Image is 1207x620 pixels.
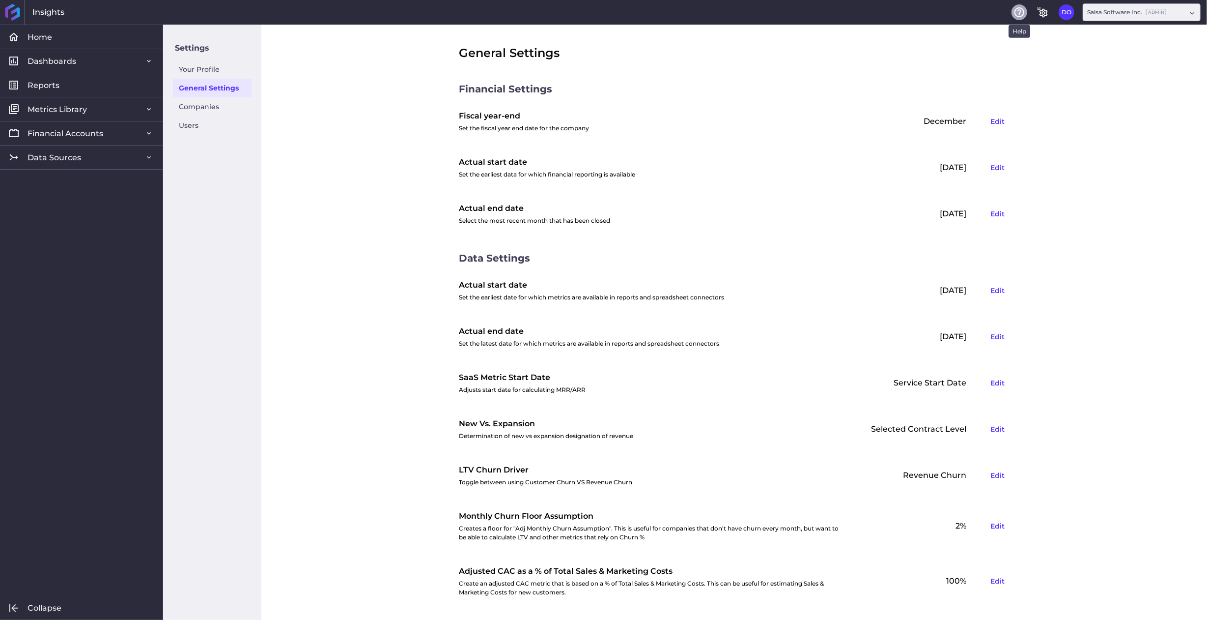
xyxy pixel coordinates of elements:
a: Your Profile [173,60,252,79]
span: Collapse [28,603,61,613]
h2: SaaS Metric Start Date [459,372,586,384]
div: Data Settings [459,251,1010,266]
a: Users [173,116,252,135]
div: 100% [852,563,1010,599]
div: Revenue Churn [852,462,1010,489]
h2: LTV Churn Driver [459,464,633,476]
span: Dashboards [28,56,76,66]
p: Select the most recent month that has been closed [459,216,611,225]
span: Reports [28,80,59,90]
div: [DATE] [852,201,1010,227]
div: Service Start Date [852,370,1010,396]
div: Selected Contract Level [852,416,1010,443]
p: Set the earliest date for which metrics are available in reports and spreadsheet connectors [459,293,725,302]
div: [DATE] [852,154,1010,181]
p: Adjusts start date for calculating MRR/ARR [459,385,586,394]
button: Edit [986,421,1010,437]
div: General Settings [459,44,1010,62]
h2: Actual start date [459,156,636,168]
ins: Admin [1146,9,1166,15]
div: Dropdown select [1083,3,1201,21]
button: Edit [986,518,1010,534]
div: 2% [852,508,1010,544]
h2: New Vs. Expansion [459,418,634,430]
button: Edit [986,329,1010,345]
p: Toggle between using Customer Churn VS Revenue Churn [459,478,633,487]
span: Home [28,32,52,42]
button: Edit [986,375,1010,391]
span: Metrics Library [28,104,87,115]
button: Edit [986,573,1010,589]
button: Edit [986,283,1010,298]
p: Settings [173,36,252,60]
span: Data Sources [28,152,81,163]
p: Set the fiscal year end date for the company [459,124,589,133]
div: Salsa Software Inc. [1087,8,1166,17]
button: User Menu [1059,4,1074,20]
p: Determination of new vs expansion designation of revenue [459,432,634,441]
button: General Settings [1035,4,1051,20]
p: Creates a floor for "Adj Monthly Churn Assumption". This is useful for companies that don't have ... [459,524,842,542]
a: General Settings [173,79,252,97]
p: Set the earliest data for which financial reporting is available [459,170,636,179]
div: Financial Settings [459,82,1010,96]
div: [DATE] [852,324,1010,350]
button: Edit [986,160,1010,176]
button: Edit [986,468,1010,483]
h2: Actual end date [459,203,611,214]
h2: Monthly Churn Floor Assumption [459,510,842,522]
h2: Actual end date [459,325,720,337]
span: Financial Accounts [28,128,103,139]
button: Help [1011,4,1027,20]
button: Edit [986,206,1010,222]
button: Edit [986,114,1010,129]
h2: Adjusted CAC as a % of Total Sales & Marketing Costs [459,565,842,577]
div: December [852,108,1010,135]
p: Set the latest date for which metrics are available in reports and spreadsheet connectors [459,339,720,348]
a: Companies [173,97,252,116]
h2: Actual start date [459,279,725,291]
p: Create an adjusted CAC metric that is based on a % of Total Sales & Marketing Costs. This can be ... [459,579,842,597]
h2: Fiscal year-end [459,110,589,122]
div: [DATE] [852,277,1010,304]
